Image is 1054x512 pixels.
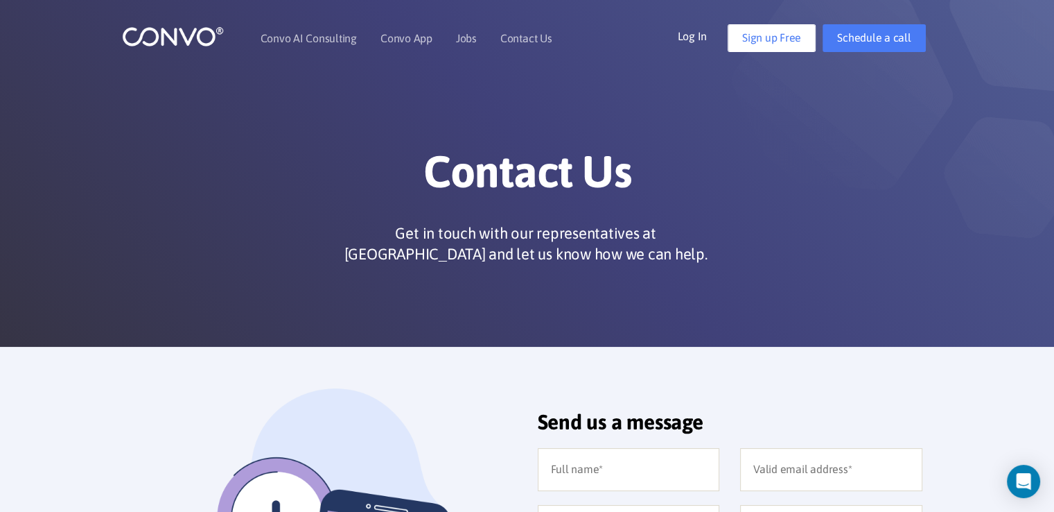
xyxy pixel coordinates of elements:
[538,448,720,491] input: Full name*
[143,145,912,209] h1: Contact Us
[339,223,713,264] p: Get in touch with our representatives at [GEOGRAPHIC_DATA] and let us know how we can help.
[728,24,816,52] a: Sign up Free
[740,448,922,491] input: Valid email address*
[456,33,477,44] a: Jobs
[538,409,922,445] h2: Send us a message
[823,24,925,52] a: Schedule a call
[380,33,432,44] a: Convo App
[500,33,552,44] a: Contact Us
[122,26,224,47] img: logo_1.png
[261,33,357,44] a: Convo AI Consulting
[1007,465,1040,498] div: Open Intercom Messenger
[677,24,728,46] a: Log In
